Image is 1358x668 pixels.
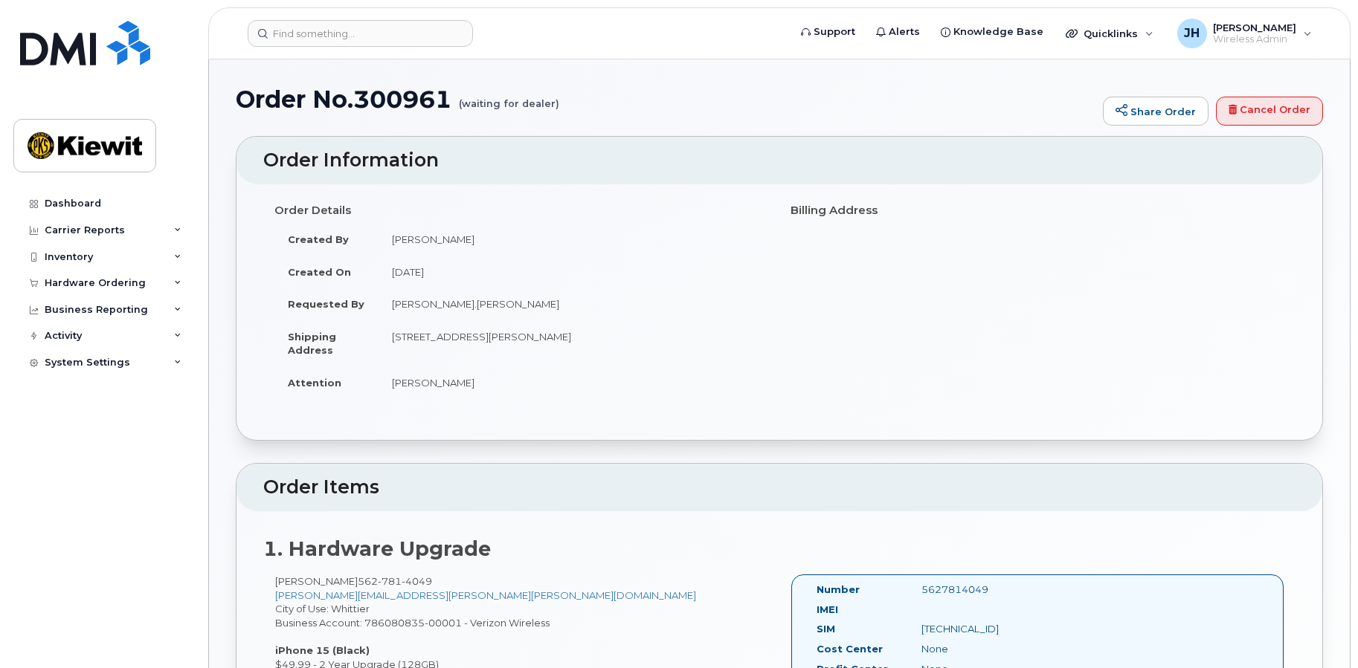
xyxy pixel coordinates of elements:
div: None [910,642,1058,656]
td: [PERSON_NAME] [379,223,768,256]
strong: Attention [288,377,341,389]
label: IMEI [817,603,838,617]
td: [DATE] [379,256,768,288]
span: 4049 [402,575,432,587]
a: Cancel Order [1216,97,1323,126]
strong: Shipping Address [288,331,336,357]
td: [PERSON_NAME].[PERSON_NAME] [379,288,768,320]
h1: Order No.300961 [236,86,1095,112]
strong: iPhone 15 (Black) [275,644,370,656]
small: (waiting for dealer) [459,86,559,109]
strong: 1. Hardware Upgrade [263,536,491,561]
label: Number [817,583,860,597]
strong: Created On [288,266,351,278]
div: [TECHNICAL_ID] [910,622,1058,636]
td: [STREET_ADDRESS][PERSON_NAME] [379,320,768,366]
label: SIM [817,622,835,636]
h4: Billing Address [791,204,1284,217]
span: 562 [358,575,432,587]
h2: Order Information [263,150,1296,171]
div: 5627814049 [910,583,1058,597]
a: [PERSON_NAME][EMAIL_ADDRESS][PERSON_NAME][PERSON_NAME][DOMAIN_NAME] [275,589,696,601]
span: 781 [378,575,402,587]
a: Share Order [1103,97,1209,126]
h4: Order Details [274,204,768,217]
h2: Order Items [263,477,1296,498]
strong: Requested By [288,298,364,310]
label: Cost Center [817,642,883,656]
td: [PERSON_NAME] [379,366,768,399]
strong: Created By [288,233,349,245]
